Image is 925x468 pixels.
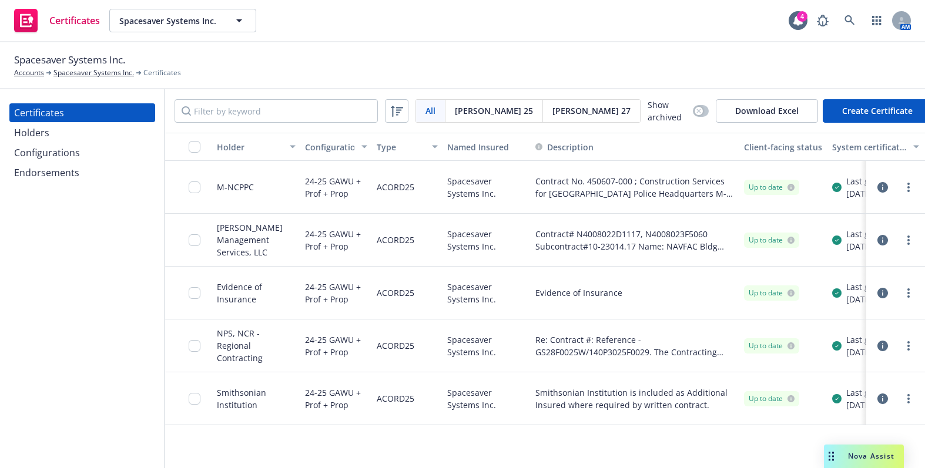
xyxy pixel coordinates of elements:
div: 24-25 GAWU + Prof + Prop [305,274,367,312]
a: more [901,180,916,194]
div: Configurations [14,143,80,162]
a: Certificates [9,4,105,37]
a: more [901,392,916,406]
div: 24-25 GAWU + Prof + Prop [305,221,367,259]
div: ACORD25 [377,221,414,259]
button: Smithsonian Institution is included as Additional Insured where required by written contract. [535,386,735,411]
a: Report a Bug [811,9,834,32]
div: ACORD25 [377,168,414,206]
button: Contract No. 450607-000 ; Construction Services for [GEOGRAPHIC_DATA] Police Headquarters M-NCPPC... [535,175,735,200]
div: 4 [797,11,807,22]
button: Type [372,133,443,161]
div: [DATE] 2:22 PM [846,346,917,358]
div: Type [377,141,425,153]
div: [DATE] 5:12 PM [846,240,917,252]
div: [DATE] 2:53 PM [846,399,917,411]
div: Up to date [749,182,795,193]
div: Last generated on [846,386,917,399]
div: Spacesaver Systems Inc. [443,267,531,319]
input: Toggle Row Selected [189,181,200,193]
a: Endorsements [9,163,155,182]
button: Nova Assist [824,445,904,468]
a: more [901,339,916,353]
div: Spacesaver Systems Inc. [443,161,531,214]
span: Spacesaver Systems Inc. [14,52,125,68]
span: All [425,105,435,117]
div: 24-25 GAWU + Prof + Prop [305,379,367,418]
button: Contract# N4008022D1117, N4008023F5060 Subcontract#10-23014.17 Name: NAVFAC Bldg 3259 Pharmacy & ... [535,228,735,252]
div: 24-25 GAWU + Prof + Prop [305,326,367,365]
input: Toggle Row Selected [189,287,200,299]
span: Show archived [648,99,688,123]
div: Drag to move [824,445,839,468]
button: Client-facing status [739,133,827,161]
button: Download Excel [716,99,818,123]
input: Filter by keyword [175,99,378,123]
a: Spacesaver Systems Inc. [53,68,134,78]
div: Up to date [749,235,795,245]
button: Description [535,141,594,153]
a: Configurations [9,143,155,162]
div: [PERSON_NAME] Management Services, LLC [217,221,296,258]
span: Nova Assist [848,451,894,461]
div: Client-facing status [744,141,823,153]
div: Spacesaver Systems Inc. [443,214,531,267]
button: Named Insured [443,133,531,161]
button: Re: Contract #: Reference - GS28F0025W/140P3025F0029. The Contracting officer and related entitie... [535,334,735,358]
div: Last generated on [846,228,917,240]
div: Evidence of Insurance [217,281,296,305]
button: Evidence of Insurance [535,287,622,299]
input: Toggle Row Selected [189,340,200,352]
div: [DATE] 5:14 PM [846,187,917,200]
div: ACORD25 [377,326,414,365]
div: ACORD25 [377,379,414,418]
a: Search [838,9,862,32]
div: Smithsonian Institution [217,386,296,411]
div: 24-25 GAWU + Prof + Prop [305,168,367,206]
div: Last generated on [846,281,917,293]
button: Holder [212,133,300,161]
a: more [901,233,916,247]
span: [PERSON_NAME] 27 [552,105,631,117]
div: Configuration [305,141,354,153]
div: Holders [14,123,49,142]
div: Spacesaver Systems Inc. [443,372,531,425]
span: [PERSON_NAME] 25 [455,105,533,117]
input: Toggle Row Selected [189,393,200,405]
span: Certificates [49,16,100,25]
div: Up to date [749,341,795,351]
div: Last generated on [846,175,917,187]
a: Certificates [9,103,155,122]
div: Endorsements [14,163,79,182]
div: NPS, NCR - Regional Contracting [217,327,296,364]
div: ACORD25 [377,274,414,312]
div: Spacesaver Systems Inc. [443,319,531,372]
div: System certificate last generated [832,141,906,153]
a: more [901,286,916,300]
input: Select all [189,141,200,153]
span: Spacesaver Systems Inc. [119,15,221,27]
div: Last generated on [846,334,917,346]
a: Switch app [865,9,889,32]
span: Certificates [143,68,181,78]
button: System certificate last generated [827,133,924,161]
div: M-NCPPC [217,181,254,193]
button: Spacesaver Systems Inc. [109,9,256,32]
div: Holder [217,141,283,153]
a: Holders [9,123,155,142]
div: [DATE] 8:06 PM [846,293,917,305]
div: Certificates [14,103,64,122]
a: Accounts [14,68,44,78]
div: Up to date [749,393,795,404]
div: Up to date [749,288,795,298]
div: Named Insured [447,141,526,153]
button: Configuration [300,133,372,161]
input: Toggle Row Selected [189,234,200,246]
